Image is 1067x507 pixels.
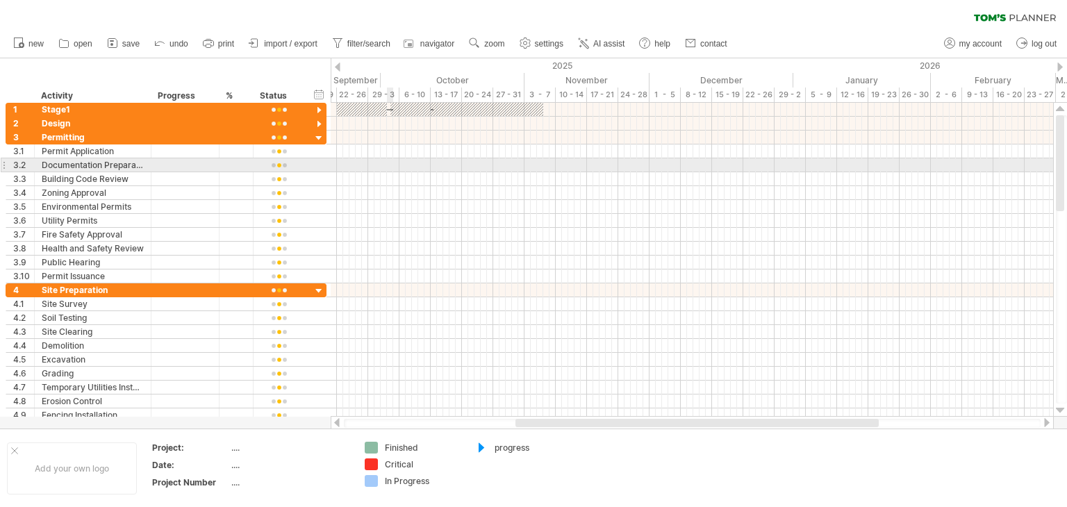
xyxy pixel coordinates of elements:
div: Stage1 [42,103,144,116]
div: Demolition [42,339,144,352]
div: 3.10 [13,269,34,283]
div: 3 - 7 [524,88,556,102]
div: 27 - 31 [493,88,524,102]
div: .... [231,442,348,454]
a: open [55,35,97,53]
div: Site Preparation [42,283,144,297]
div: 3.5 [13,200,34,213]
div: Critical [385,458,461,470]
div: Project Number [152,476,229,488]
div: December 2025 [650,73,793,88]
a: save [104,35,144,53]
div: Building Code Review [42,172,144,185]
span: navigator [420,39,454,49]
div: 13 - 17 [431,88,462,102]
a: import / export [245,35,322,53]
div: 29 - 3 [368,88,399,102]
div: Permit Application [42,144,144,158]
div: Soil Testing [42,311,144,324]
div: 3.7 [13,228,34,241]
div: 17 - 21 [587,88,618,102]
div: Excavation [42,353,144,366]
span: AI assist [593,39,625,49]
div: Status [260,89,297,103]
div: 4.3 [13,325,34,338]
div: Zoning Approval [42,186,144,199]
span: settings [535,39,563,49]
div: 6 - 10 [399,88,431,102]
div: 24 - 28 [618,88,650,102]
div: Fire Safety Approval [42,228,144,241]
a: contact [681,35,731,53]
div: Permit Issuance [42,269,144,283]
div: Permitting [42,131,144,144]
div: 2 - 6 [931,88,962,102]
div: 4.6 [13,367,34,380]
div: 19 - 23 [868,88,900,102]
div: 4.1 [13,297,34,310]
div: 4 [13,283,34,297]
div: 29 - 2 [775,88,806,102]
span: help [654,39,670,49]
div: 4.8 [13,394,34,408]
div: Progress [158,89,211,103]
div: 26 - 30 [900,88,931,102]
div: Add your own logo [7,442,137,494]
div: Public Hearing [42,256,144,269]
div: Temporary Utilities Installation [42,381,144,394]
div: 1 [13,103,34,116]
a: navigator [402,35,458,53]
a: AI assist [574,35,629,53]
a: print [199,35,238,53]
a: settings [516,35,568,53]
span: zoom [484,39,504,49]
span: import / export [264,39,317,49]
div: Health and Safety Review [42,242,144,255]
a: my account [941,35,1006,53]
div: 3 [13,131,34,144]
div: 1 - 5 [650,88,681,102]
div: 23 - 27 [1025,88,1056,102]
div: Erosion Control [42,394,144,408]
span: my account [959,39,1002,49]
div: 20 - 24 [462,88,493,102]
div: Date: [152,459,229,471]
div: 3.3 [13,172,34,185]
div: Fencing Installation [42,408,144,422]
a: undo [151,35,192,53]
div: Finished [385,442,461,454]
a: new [10,35,48,53]
span: new [28,39,44,49]
a: zoom [465,35,508,53]
span: filter/search [347,39,390,49]
span: print [218,39,234,49]
div: progress [495,442,570,454]
div: Environmental Permits [42,200,144,213]
div: .... [231,459,348,471]
div: .... [231,476,348,488]
div: February 2026 [931,73,1056,88]
div: 9 - 13 [962,88,993,102]
div: 3.2 [13,158,34,172]
div: 10 - 14 [556,88,587,102]
div: 8 - 12 [681,88,712,102]
div: 3.6 [13,214,34,227]
div: 12 - 16 [837,88,868,102]
div: 22 - 26 [337,88,368,102]
a: filter/search [329,35,395,53]
div: 4.4 [13,339,34,352]
div: 3.4 [13,186,34,199]
div: % [226,89,245,103]
div: In Progress [385,475,461,487]
div: Design [42,117,144,130]
span: open [74,39,92,49]
div: Utility Permits [42,214,144,227]
div: 4.7 [13,381,34,394]
div: 5 - 9 [806,88,837,102]
a: log out [1013,35,1061,53]
div: October 2025 [381,73,524,88]
div: 4.2 [13,311,34,324]
div: 4.9 [13,408,34,422]
div: Activity [41,89,143,103]
div: 22 - 26 [743,88,775,102]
